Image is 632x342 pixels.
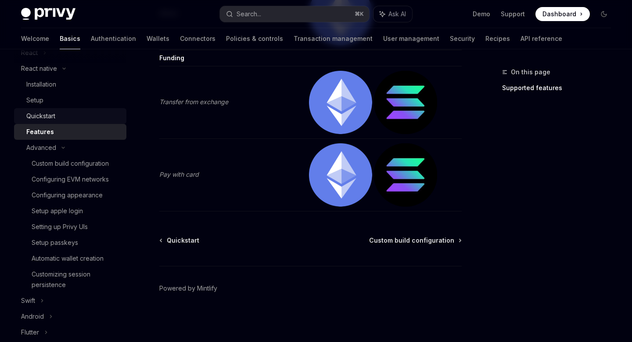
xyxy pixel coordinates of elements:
div: Installation [26,79,56,90]
span: Custom build configuration [369,236,454,245]
div: Custom build configuration [32,158,109,169]
a: Connectors [180,28,215,49]
div: Setup [26,95,43,106]
div: Android [21,311,44,322]
a: Customizing session persistence [14,266,126,293]
div: Quickstart [26,111,55,121]
button: Ask AI [373,6,412,22]
a: Setup passkeys [14,235,126,251]
div: Flutter [21,327,39,338]
a: Quickstart [14,108,126,124]
a: Setup [14,92,126,108]
span: On this page [511,67,550,77]
a: Recipes [485,28,510,49]
img: solana.png [374,71,437,134]
div: Swift [21,295,35,306]
div: Setup passkeys [32,237,78,248]
a: Custom build configuration [369,236,461,245]
a: Wallets [147,28,169,49]
span: Dashboard [542,10,576,18]
a: API reference [521,28,562,49]
a: Quickstart [160,236,199,245]
a: Configuring EVM networks [14,171,126,187]
img: ethereum.png [309,71,372,134]
a: Supported features [502,81,618,95]
div: Features [26,127,54,137]
a: Demo [473,10,490,18]
div: Search... [237,9,261,19]
button: Toggle dark mode [597,7,611,21]
a: Powered by Mintlify [159,284,217,293]
strong: Funding [159,54,184,62]
a: Setup apple login [14,203,126,219]
em: Transfer from exchange [159,98,228,106]
div: Customizing session persistence [32,269,121,290]
a: Security [450,28,475,49]
a: Authentication [91,28,136,49]
a: Automatic wallet creation [14,251,126,266]
button: Search...⌘K [220,6,369,22]
div: Setup apple login [32,206,83,216]
a: Features [14,124,126,140]
span: ⌘ K [355,11,364,18]
div: Advanced [26,142,56,153]
a: User management [383,28,439,49]
div: Automatic wallet creation [32,253,104,264]
div: Setting up Privy UIs [32,222,88,232]
div: Configuring EVM networks [32,174,109,185]
a: Policies & controls [226,28,283,49]
a: Setting up Privy UIs [14,219,126,235]
img: dark logo [21,8,75,20]
div: Configuring appearance [32,190,103,200]
img: ethereum.png [309,143,372,207]
a: Welcome [21,28,49,49]
span: Ask AI [388,10,406,18]
a: Transaction management [294,28,373,49]
a: Basics [60,28,80,49]
a: Dashboard [535,7,590,21]
span: Quickstart [167,236,199,245]
img: solana.png [374,143,437,207]
div: React native [21,63,57,74]
a: Configuring appearance [14,187,126,203]
a: Support [501,10,525,18]
em: Pay with card [159,171,199,178]
a: Installation [14,76,126,92]
a: Custom build configuration [14,156,126,171]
